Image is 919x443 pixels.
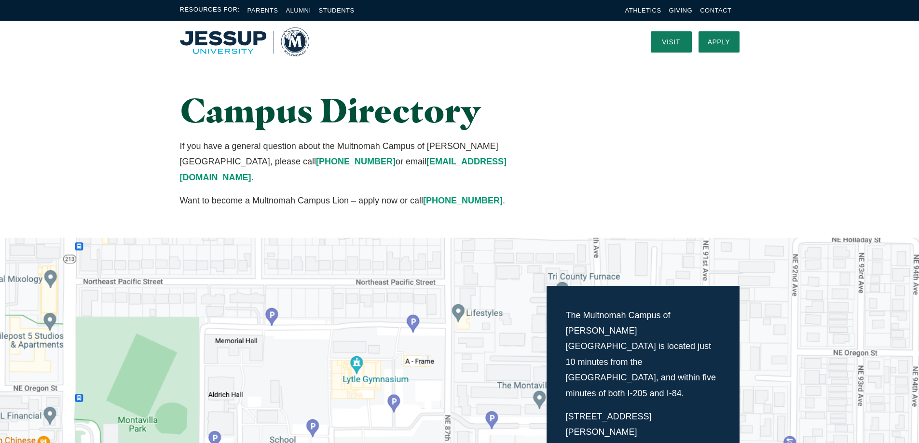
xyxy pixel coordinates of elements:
[700,7,731,14] a: Contact
[651,31,692,53] a: Visit
[180,27,309,56] img: Multnomah University Logo
[316,157,396,166] a: [PHONE_NUMBER]
[625,7,661,14] a: Athletics
[247,7,278,14] a: Parents
[180,138,547,185] p: If you have a general question about the Multnomah Campus of [PERSON_NAME][GEOGRAPHIC_DATA], plea...
[180,157,507,182] a: [EMAIL_ADDRESS][DOMAIN_NAME]
[180,5,240,16] span: Resources For:
[180,193,547,208] p: Want to become a Multnomah Campus Lion – apply now or call .
[286,7,311,14] a: Alumni
[669,7,693,14] a: Giving
[566,308,720,401] p: The Multnomah Campus of [PERSON_NAME][GEOGRAPHIC_DATA] is located just 10 minutes from the [GEOGR...
[180,92,547,129] h1: Campus Directory
[423,196,503,205] a: [PHONE_NUMBER]
[319,7,355,14] a: Students
[180,27,309,56] a: Home
[699,31,740,53] a: Apply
